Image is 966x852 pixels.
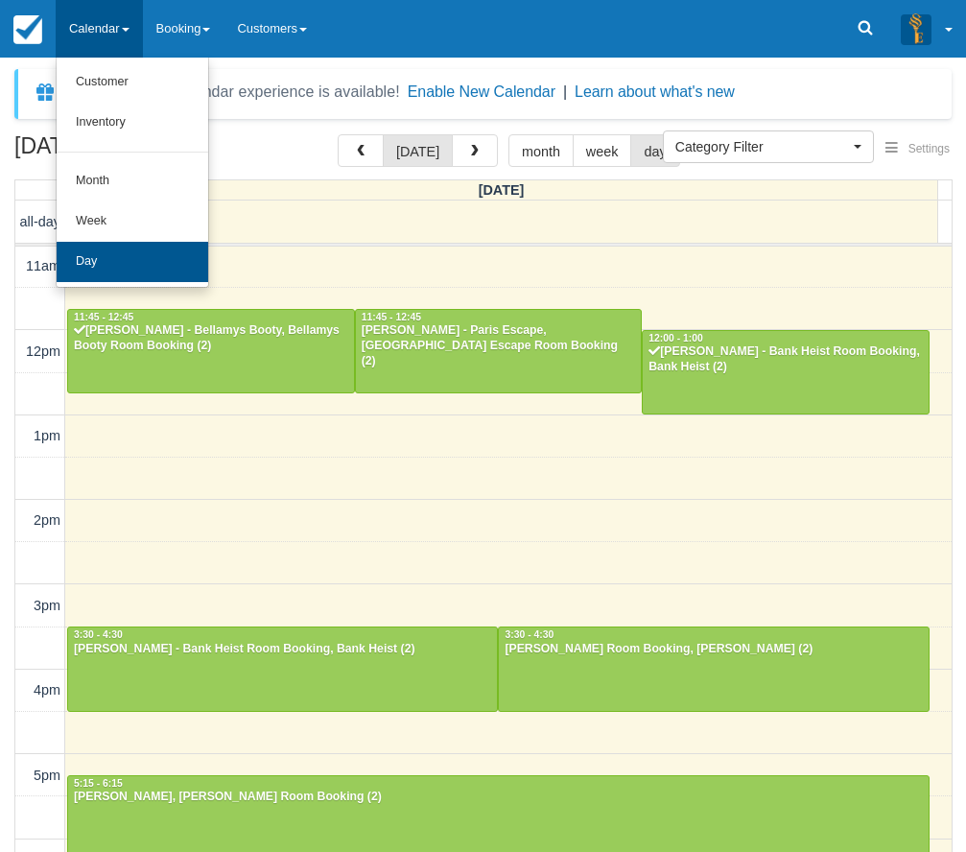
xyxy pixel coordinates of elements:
span: 11:45 - 12:45 [362,312,421,322]
span: all-day [20,214,60,229]
span: 5pm [34,768,60,783]
span: 12:00 - 1:00 [648,333,703,343]
span: 11:45 - 12:45 [74,312,133,322]
a: Customer [57,62,208,103]
button: Settings [874,135,961,163]
span: 4pm [34,682,60,698]
div: [PERSON_NAME] - Bank Heist Room Booking, Bank Heist (2) [648,344,924,375]
div: [PERSON_NAME], [PERSON_NAME] Room Booking (2) [73,790,924,805]
img: A3 [901,13,931,44]
span: 11am [26,258,60,273]
a: Month [57,161,208,201]
img: checkfront-main-nav-mini-logo.png [13,15,42,44]
button: day [630,134,679,167]
div: [PERSON_NAME] Room Booking, [PERSON_NAME] (2) [504,642,923,657]
a: Inventory [57,103,208,143]
button: Enable New Calendar [408,83,555,102]
span: | [563,83,567,100]
button: month [508,134,574,167]
a: 12:00 - 1:00[PERSON_NAME] - Bank Heist Room Booking, Bank Heist (2) [642,330,930,414]
span: Settings [908,142,950,155]
button: [DATE] [383,134,453,167]
a: Day [57,242,208,282]
a: Week [57,201,208,242]
a: 3:30 - 4:30[PERSON_NAME] Room Booking, [PERSON_NAME] (2) [498,627,929,711]
span: 3:30 - 4:30 [74,629,123,640]
a: Learn about what's new [575,83,735,100]
button: week [573,134,632,167]
button: Category Filter [663,130,874,163]
span: 3:30 - 4:30 [505,629,554,640]
div: [PERSON_NAME] - Paris Escape, [GEOGRAPHIC_DATA] Escape Room Booking (2) [361,323,637,369]
div: [PERSON_NAME] - Bank Heist Room Booking, Bank Heist (2) [73,642,492,657]
span: 12pm [26,343,60,359]
a: 3:30 - 4:30[PERSON_NAME] - Bank Heist Room Booking, Bank Heist (2) [67,627,498,711]
a: 11:45 - 12:45[PERSON_NAME] - Paris Escape, [GEOGRAPHIC_DATA] Escape Room Booking (2) [355,309,643,393]
span: Category Filter [675,137,849,156]
span: 2pm [34,512,60,528]
ul: Calendar [56,58,209,288]
span: 3pm [34,598,60,613]
div: A new Booking Calendar experience is available! [64,81,400,104]
div: [PERSON_NAME] - Bellamys Booty, Bellamys Booty Room Booking (2) [73,323,349,354]
a: 11:45 - 12:45[PERSON_NAME] - Bellamys Booty, Bellamys Booty Room Booking (2) [67,309,355,393]
span: 1pm [34,428,60,443]
span: 5:15 - 6:15 [74,778,123,789]
span: [DATE] [479,182,525,198]
h2: [DATE] [14,134,257,170]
